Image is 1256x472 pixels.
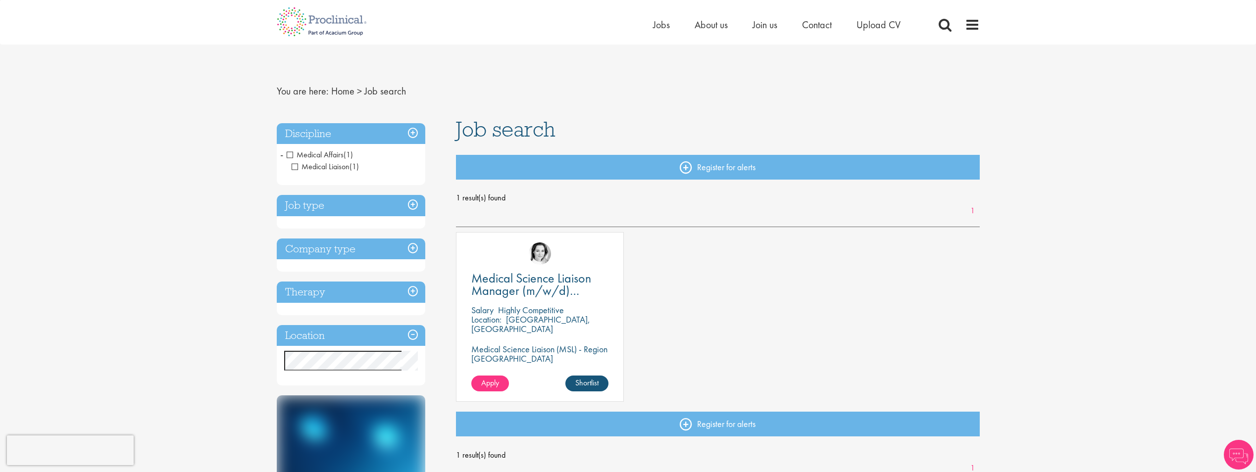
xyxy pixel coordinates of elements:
span: Apply [481,378,499,388]
a: Contact [802,18,832,31]
span: Job search [456,116,555,142]
a: breadcrumb link [331,85,354,97]
span: Job search [364,85,406,97]
span: Medical Liaison [292,161,359,172]
h3: Therapy [277,282,425,303]
a: About us [695,18,728,31]
a: Register for alerts [456,155,980,180]
a: Register for alerts [456,412,980,436]
a: Shortlist [565,376,608,391]
img: Greta Prestel [529,242,551,265]
p: [GEOGRAPHIC_DATA], [GEOGRAPHIC_DATA] [471,314,590,334]
a: Medical Science Liaison Manager (m/w/d) Nephrologie [471,272,608,297]
span: - [280,147,283,162]
span: > [357,85,362,97]
p: Medical Science Liaison (MSL) - Region [GEOGRAPHIC_DATA] [471,344,608,363]
span: (1) [344,149,353,160]
a: Join us [753,18,777,31]
a: 1 [965,205,980,217]
h3: Location [277,325,425,346]
p: Highly Competitive [498,304,564,316]
span: Medical Liaison [292,161,350,172]
span: Medical Science Liaison Manager (m/w/d) Nephrologie [471,270,591,311]
a: Apply [471,376,509,391]
h3: Job type [277,195,425,216]
span: Salary [471,304,494,316]
span: Medical Affairs [287,149,344,160]
span: You are here: [277,85,329,97]
h3: Company type [277,238,425,260]
h3: Discipline [277,123,425,144]
a: Jobs [653,18,670,31]
span: 1 result(s) found [456,190,980,205]
iframe: reCAPTCHA [7,435,134,465]
span: Location: [471,314,502,325]
a: Upload CV [856,18,901,31]
span: 1 result(s) found [456,448,980,463]
span: Medical Affairs [287,149,353,160]
img: Chatbot [1224,440,1254,470]
span: (1) [350,161,359,172]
